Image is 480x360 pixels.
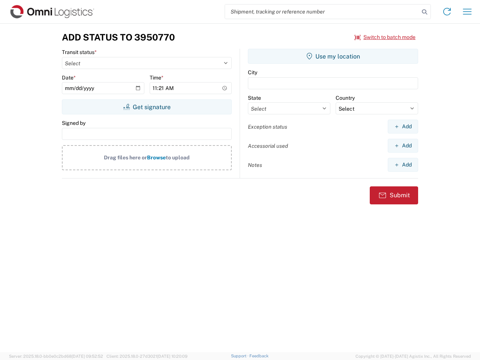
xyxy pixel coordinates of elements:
[147,154,166,160] span: Browse
[248,142,288,149] label: Accessorial used
[225,4,419,19] input: Shipment, tracking or reference number
[248,94,261,101] label: State
[248,162,262,168] label: Notes
[370,186,418,204] button: Submit
[157,354,187,358] span: [DATE] 10:20:09
[249,354,268,358] a: Feedback
[72,354,103,358] span: [DATE] 09:52:52
[62,32,175,43] h3: Add Status to 3950770
[388,120,418,133] button: Add
[388,158,418,172] button: Add
[248,49,418,64] button: Use my location
[355,353,471,360] span: Copyright © [DATE]-[DATE] Agistix Inc., All Rights Reserved
[62,49,97,55] label: Transit status
[336,94,355,101] label: Country
[354,31,415,43] button: Switch to batch mode
[9,354,103,358] span: Server: 2025.18.0-bb0e0c2bd68
[248,69,257,76] label: City
[106,354,187,358] span: Client: 2025.18.0-27d3021
[104,154,147,160] span: Drag files here or
[62,99,232,114] button: Get signature
[231,354,250,358] a: Support
[388,139,418,153] button: Add
[62,74,76,81] label: Date
[166,154,190,160] span: to upload
[62,120,85,126] label: Signed by
[248,123,287,130] label: Exception status
[150,74,163,81] label: Time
